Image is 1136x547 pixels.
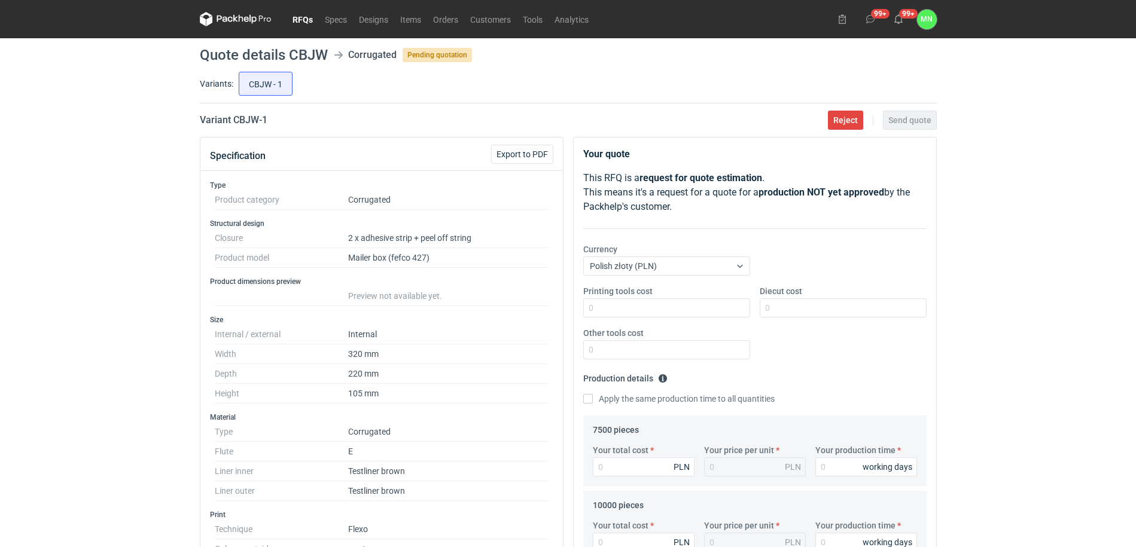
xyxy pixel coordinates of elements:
[348,520,549,539] dd: Flexo
[593,420,639,435] legend: 7500 pieces
[200,48,328,62] h1: Quote details CBJW
[210,181,553,190] h3: Type
[917,10,937,29] div: Małgorzata Nowotna
[403,48,472,62] span: Pending quotation
[200,12,272,26] svg: Packhelp Pro
[210,510,553,520] h3: Print
[348,325,549,344] dd: Internal
[583,171,927,214] p: This RFQ is a . This means it's a request for a quote for a by the Packhelp's customer.
[674,461,690,473] div: PLN
[348,384,549,404] dd: 105 mm
[348,344,549,364] dd: 320 mm
[210,412,553,422] h3: Material
[583,393,775,405] label: Apply the same production time to all quantities
[917,10,937,29] button: MN
[549,12,595,26] a: Analytics
[760,285,802,297] label: Diecut cost
[353,12,394,26] a: Designs
[215,481,348,501] dt: Liner outer
[348,462,549,481] dd: Testliner brown
[583,243,617,255] label: Currency
[215,384,348,404] dt: Height
[215,228,348,248] dt: Closure
[593,520,648,531] label: Your total cost
[704,444,774,456] label: Your price per unit
[200,113,267,127] h2: Variant CBJW - 1
[348,364,549,384] dd: 220 mm
[593,457,695,476] input: 0
[861,10,880,29] button: 99+
[785,461,801,473] div: PLN
[833,116,858,124] span: Reject
[759,187,884,198] strong: production NOT yet approved
[215,520,348,539] dt: Technique
[863,461,912,473] div: working days
[760,298,927,317] input: 0
[704,520,774,531] label: Your price per unit
[464,12,517,26] a: Customers
[239,72,293,96] label: CBJW - 1
[348,291,442,301] span: Preview not available yet.
[593,496,644,510] legend: 10000 pieces
[583,285,653,297] label: Printing tools cost
[828,111,863,130] button: Reject
[210,277,553,286] h3: Product dimensions preview
[215,462,348,481] dt: Liner inner
[287,12,319,26] a: RFQs
[889,10,908,29] button: 99+
[348,248,549,268] dd: Mailer box (fefco 427)
[215,325,348,344] dt: Internal / external
[215,344,348,364] dt: Width
[427,12,464,26] a: Orders
[590,261,657,271] span: Polish złoty (PLN)
[888,116,931,124] span: Send quote
[348,422,549,442] dd: Corrugated
[215,248,348,268] dt: Product model
[348,481,549,501] dd: Testliner brown
[583,340,750,359] input: 0
[583,369,668,383] legend: Production details
[215,422,348,442] dt: Type
[319,12,353,26] a: Specs
[497,150,548,158] span: Export to PDF
[210,142,266,170] button: Specification
[394,12,427,26] a: Items
[815,520,896,531] label: Your production time
[517,12,549,26] a: Tools
[583,327,644,339] label: Other tools cost
[348,190,549,210] dd: Corrugated
[215,190,348,210] dt: Product category
[348,228,549,248] dd: 2 x adhesive strip + peel off string
[348,48,397,62] div: Corrugated
[883,111,937,130] button: Send quote
[583,148,630,160] strong: Your quote
[815,457,917,476] input: 0
[815,444,896,456] label: Your production time
[200,78,233,90] label: Variants:
[593,444,648,456] label: Your total cost
[583,298,750,317] input: 0
[210,219,553,228] h3: Structural design
[215,364,348,384] dt: Depth
[210,315,553,325] h3: Size
[348,442,549,462] dd: E
[639,172,762,184] strong: request for quote estimation
[491,145,553,164] button: Export to PDF
[215,442,348,462] dt: Flute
